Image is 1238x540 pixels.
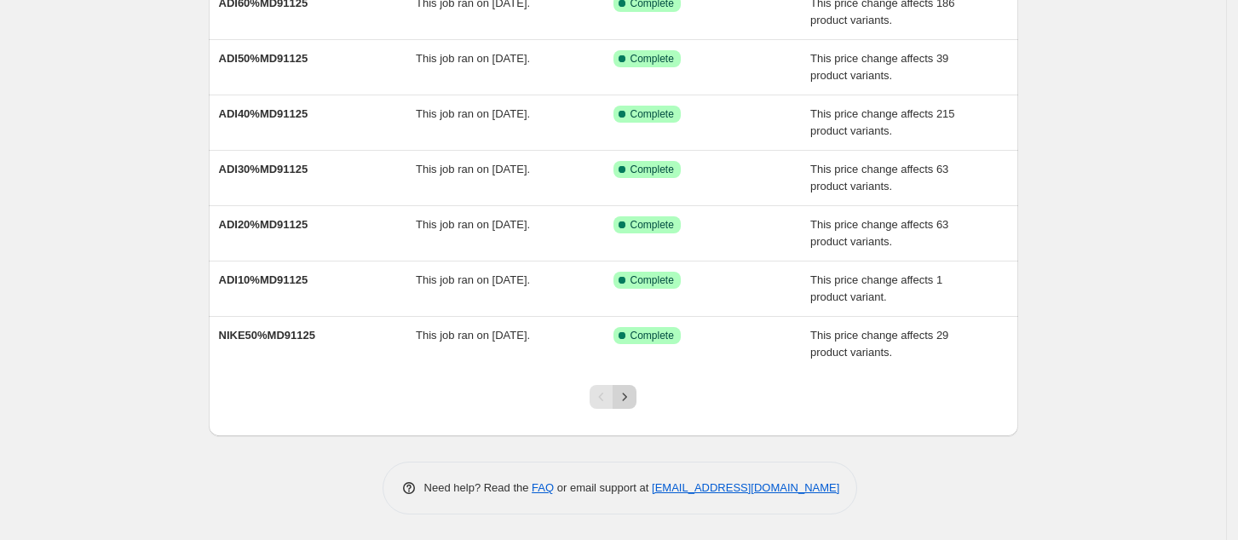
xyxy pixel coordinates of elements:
[652,481,839,494] a: [EMAIL_ADDRESS][DOMAIN_NAME]
[416,273,530,286] span: This job ran on [DATE].
[810,52,948,82] span: This price change affects 39 product variants.
[416,329,530,342] span: This job ran on [DATE].
[631,107,674,121] span: Complete
[219,273,308,286] span: ADI10%MD91125
[532,481,554,494] a: FAQ
[631,273,674,287] span: Complete
[631,218,674,232] span: Complete
[219,218,308,231] span: ADI20%MD91125
[219,329,315,342] span: NIKE50%MD91125
[554,481,652,494] span: or email support at
[810,218,948,248] span: This price change affects 63 product variants.
[631,163,674,176] span: Complete
[219,163,308,175] span: ADI30%MD91125
[219,52,308,65] span: ADI50%MD91125
[631,52,674,66] span: Complete
[810,107,955,137] span: This price change affects 215 product variants.
[416,163,530,175] span: This job ran on [DATE].
[219,107,308,120] span: ADI40%MD91125
[810,329,948,359] span: This price change affects 29 product variants.
[416,107,530,120] span: This job ran on [DATE].
[416,52,530,65] span: This job ran on [DATE].
[810,163,948,192] span: This price change affects 63 product variants.
[613,385,636,409] button: Next
[810,273,942,303] span: This price change affects 1 product variant.
[590,385,636,409] nav: Pagination
[424,481,533,494] span: Need help? Read the
[416,218,530,231] span: This job ran on [DATE].
[631,329,674,342] span: Complete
